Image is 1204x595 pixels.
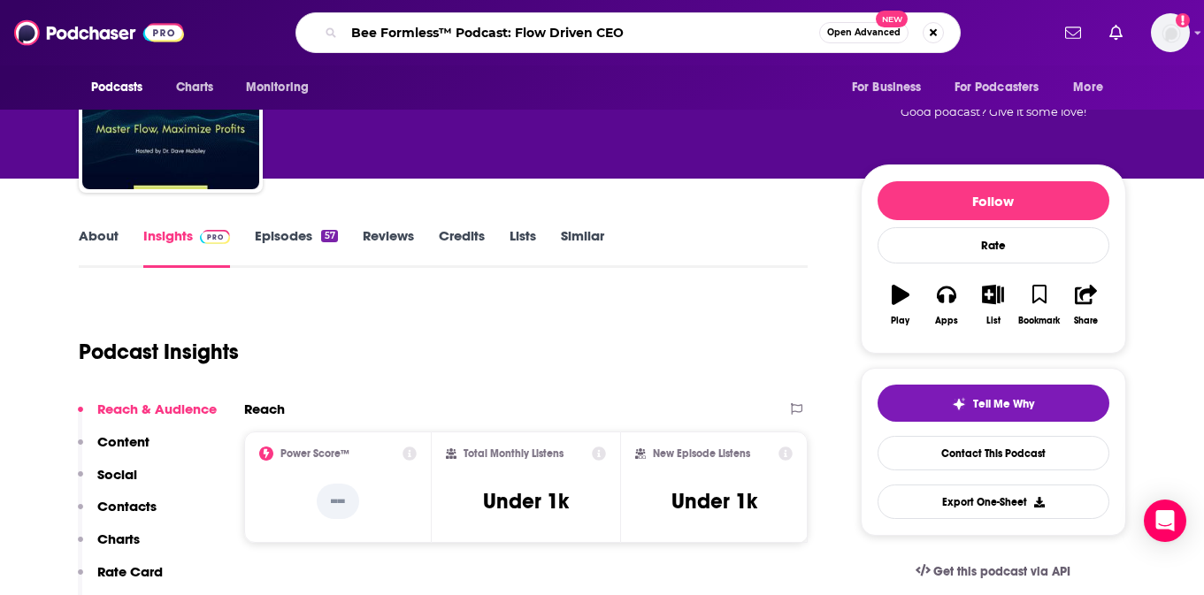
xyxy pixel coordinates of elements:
[878,436,1109,470] a: Contact This Podcast
[970,273,1016,337] button: List
[1074,316,1098,326] div: Share
[1061,71,1125,104] button: open menu
[97,498,157,515] p: Contacts
[852,75,922,100] span: For Business
[1016,273,1062,337] button: Bookmark
[671,488,757,515] h3: Under 1k
[176,75,214,100] span: Charts
[955,75,1039,100] span: For Podcasters
[78,433,150,466] button: Content
[439,227,485,268] a: Credits
[321,230,337,242] div: 57
[827,28,901,37] span: Open Advanced
[295,12,961,53] div: Search podcasts, credits, & more...
[878,484,1109,519] button: Export One-Sheet
[483,488,569,515] h3: Under 1k
[97,433,150,450] p: Content
[97,466,137,483] p: Social
[143,227,231,268] a: InsightsPodchaser Pro
[840,71,944,104] button: open menu
[561,227,604,268] a: Similar
[200,230,231,244] img: Podchaser Pro
[819,22,909,43] button: Open AdvancedNew
[878,385,1109,422] button: tell me why sparkleTell Me Why
[79,339,239,365] h1: Podcast Insights
[952,397,966,411] img: tell me why sparkle
[97,400,217,417] p: Reach & Audience
[1151,13,1190,52] img: User Profile
[878,181,1109,220] button: Follow
[78,400,217,433] button: Reach & Audience
[1176,13,1190,27] svg: Add a profile image
[344,19,819,47] input: Search podcasts, credits, & more...
[876,11,908,27] span: New
[1102,18,1130,48] a: Show notifications dropdown
[165,71,225,104] a: Charts
[986,316,1001,326] div: List
[901,550,1085,593] a: Get this podcast via API
[255,227,337,268] a: Episodes57
[1144,500,1186,542] div: Open Intercom Messenger
[973,397,1034,411] span: Tell Me Why
[464,447,564,460] h2: Total Monthly Listens
[78,498,157,530] button: Contacts
[901,105,1086,118] span: Good podcast? Give it some love!
[1151,13,1190,52] span: Logged in as megcassidy
[280,447,349,460] h2: Power Score™
[943,71,1065,104] button: open menu
[317,484,359,519] p: --
[78,530,140,563] button: Charts
[1151,13,1190,52] button: Show profile menu
[878,227,1109,263] div: Rate
[244,400,285,417] h2: Reach
[891,316,909,326] div: Play
[91,75,143,100] span: Podcasts
[510,227,536,268] a: Lists
[1018,316,1060,326] div: Bookmark
[234,71,332,104] button: open menu
[1073,75,1103,100] span: More
[246,75,309,100] span: Monitoring
[1058,18,1088,48] a: Show notifications dropdown
[97,530,140,547] p: Charts
[14,16,184,50] img: Podchaser - Follow, Share and Rate Podcasts
[1062,273,1108,337] button: Share
[97,563,163,580] p: Rate Card
[653,447,750,460] h2: New Episode Listens
[78,466,137,499] button: Social
[878,273,924,337] button: Play
[933,564,1070,579] span: Get this podcast via API
[363,227,414,268] a: Reviews
[924,273,970,337] button: Apps
[79,71,166,104] button: open menu
[79,227,119,268] a: About
[935,316,958,326] div: Apps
